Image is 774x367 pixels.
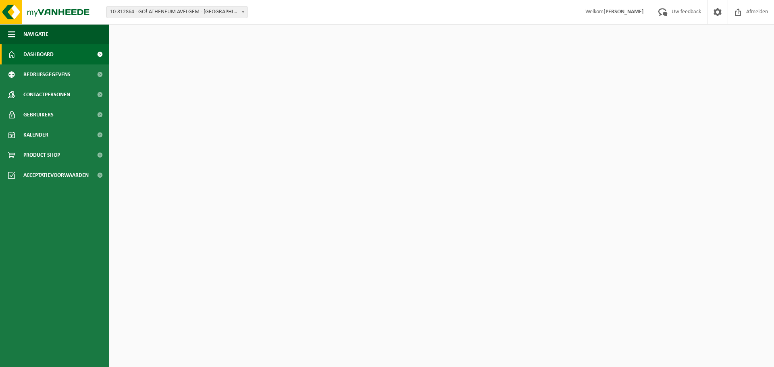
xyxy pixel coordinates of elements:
[23,145,60,165] span: Product Shop
[603,9,644,15] strong: [PERSON_NAME]
[23,44,54,64] span: Dashboard
[106,6,248,18] span: 10-812864 - GO! ATHENEUM AVELGEM - AVELGEM
[23,125,48,145] span: Kalender
[23,105,54,125] span: Gebruikers
[23,165,89,185] span: Acceptatievoorwaarden
[107,6,247,18] span: 10-812864 - GO! ATHENEUM AVELGEM - AVELGEM
[23,24,48,44] span: Navigatie
[23,85,70,105] span: Contactpersonen
[23,64,71,85] span: Bedrijfsgegevens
